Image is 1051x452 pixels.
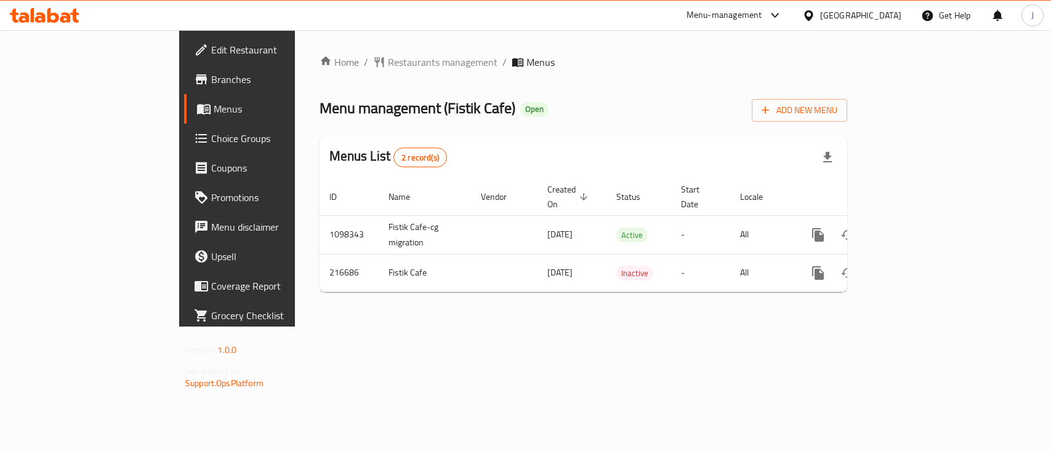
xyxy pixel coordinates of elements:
a: Coupons [184,153,355,183]
button: Add New Menu [752,99,847,122]
button: Change Status [833,258,863,288]
a: Choice Groups [184,124,355,153]
a: Branches [184,65,355,94]
li: / [502,55,507,69]
td: Fistik Cafe-cg migration [379,215,471,254]
a: Menus [184,94,355,124]
span: Status [616,189,656,204]
div: Total records count [393,148,447,167]
td: - [671,254,730,291]
nav: breadcrumb [320,55,847,69]
a: Restaurants management [373,55,497,69]
div: Menu-management [687,8,762,23]
span: Choice Groups [211,131,345,146]
a: Upsell [184,242,355,271]
div: Export file [813,143,842,172]
a: Grocery Checklist [184,301,355,330]
span: Grocery Checklist [211,308,345,323]
span: Locale [740,189,779,204]
td: All [730,215,794,254]
td: Fistik Cafe [379,254,471,291]
span: Promotions [211,190,345,205]
span: Name [389,189,426,204]
span: Menu disclaimer [211,220,345,234]
span: Get support on: [185,363,242,379]
span: Vendor [481,189,523,204]
span: ID [329,189,353,204]
span: Menu management ( Fistik Cafe ) [320,94,515,122]
span: Add New Menu [762,103,837,118]
span: [DATE] [547,264,573,280]
span: [DATE] [547,226,573,242]
a: Menu disclaimer [184,212,355,242]
div: [GEOGRAPHIC_DATA] [820,9,901,22]
span: Coupons [211,161,345,175]
a: Promotions [184,183,355,212]
span: Start Date [681,182,715,212]
span: Edit Restaurant [211,42,345,57]
span: 1.0.0 [217,342,236,358]
button: more [803,220,833,250]
span: J [1031,9,1034,22]
th: Actions [794,178,932,216]
td: All [730,254,794,291]
a: Support.OpsPlatform [185,375,264,391]
span: Open [520,104,549,114]
a: Coverage Report [184,271,355,301]
span: Created On [547,182,592,212]
li: / [364,55,368,69]
td: - [671,215,730,254]
span: Menus [214,101,345,116]
div: Open [520,102,549,117]
span: Branches [211,72,345,87]
span: Coverage Report [211,279,345,293]
button: Change Status [833,220,863,250]
span: Version: [185,342,215,358]
span: Inactive [616,266,653,280]
button: more [803,258,833,288]
span: Active [616,228,648,242]
span: Menus [526,55,555,69]
table: enhanced table [320,178,932,292]
span: Restaurants management [388,55,497,69]
h2: Menus List [329,147,447,167]
a: Edit Restaurant [184,35,355,65]
span: Upsell [211,249,345,264]
span: 2 record(s) [394,152,446,164]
